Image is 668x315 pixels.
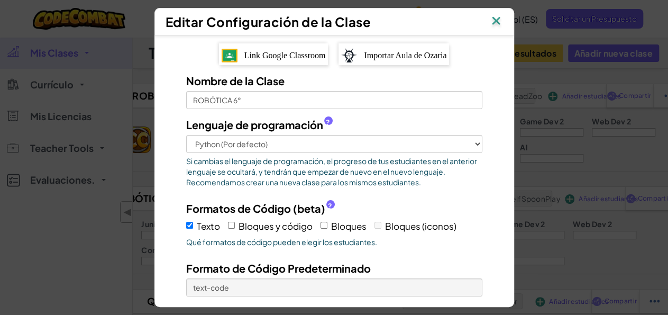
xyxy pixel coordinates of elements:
[186,74,285,87] span: Nombre de la Clase
[328,202,332,210] span: ?
[186,201,325,216] span: Formatos de Código (beta)
[197,220,220,232] span: Texto
[222,49,237,62] img: IconGoogleClassroom.svg
[385,220,456,232] span: Bloques (iconos)
[341,48,357,63] img: ozaria-logo.png
[321,222,327,229] input: Bloques
[186,222,193,229] input: Texto
[228,222,235,229] input: Bloques y código
[186,262,371,275] span: Formato de Código Predeterminado
[331,220,367,232] span: Bloques
[186,156,482,187] span: Si cambias el lenguaje de programación, el progreso de tus estudiantes en el anterior lenguaje se...
[186,237,482,247] span: Qué formatos de código pueden elegir los estudiantes.
[374,222,381,229] input: Bloques (iconos)
[364,51,446,60] span: Importar Aula de Ozaria
[239,220,313,232] span: Bloques y código
[244,51,326,60] span: Link Google Classroom
[186,117,323,132] span: Lenguaje de programación
[326,118,330,127] span: ?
